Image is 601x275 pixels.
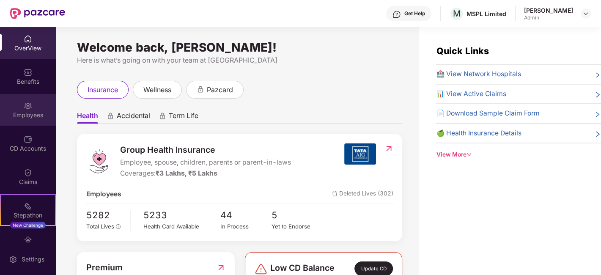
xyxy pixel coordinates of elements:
div: Get Help [404,10,425,17]
div: animation [197,85,204,93]
div: [PERSON_NAME] [524,6,573,14]
span: wellness [143,85,171,95]
span: Deleted Lives (302) [332,189,393,200]
img: RedirectIcon [217,261,225,274]
span: Health [77,111,98,124]
img: New Pazcare Logo [10,8,65,19]
span: Group Health Insurance [120,143,291,157]
span: right [594,91,601,99]
img: svg+xml;base64,PHN2ZyBpZD0iQ2xhaW0iIHhtbG5zPSJodHRwOi8vd3d3LnczLm9yZy8yMDAwL3N2ZyIgd2lkdGg9IjIwIi... [24,168,32,177]
span: 🍏 Health Insurance Details [436,128,521,139]
span: right [594,71,601,80]
div: MSPL Limited [467,10,506,18]
span: right [594,110,601,119]
div: New Challenge [10,222,46,228]
span: pazcard [207,85,233,95]
span: 5233 [143,208,220,222]
span: 5 [272,208,323,222]
span: Quick Links [436,45,488,56]
span: Premium [86,261,123,274]
div: Settings [19,255,47,264]
span: right [594,130,601,139]
div: Welcome back, [PERSON_NAME]! [77,44,402,51]
img: svg+xml;base64,PHN2ZyBpZD0iRW1wbG95ZWVzIiB4bWxucz0iaHR0cDovL3d3dy53My5vcmcvMjAwMC9zdmciIHdpZHRoPS... [24,102,32,110]
span: 📊 View Active Claims [436,89,506,99]
span: ₹3 Lakhs, ₹5 Lakhs [156,169,217,177]
img: svg+xml;base64,PHN2ZyB4bWxucz0iaHR0cDovL3d3dy53My5vcmcvMjAwMC9zdmciIHdpZHRoPSIyMSIgaGVpZ2h0PSIyMC... [24,202,32,210]
span: Accidental [117,111,150,124]
div: Admin [524,14,573,21]
span: Term Life [169,111,198,124]
div: animation [107,112,114,120]
span: Employees [86,189,121,200]
div: Stepathon [1,211,55,220]
span: insurance [88,85,118,95]
img: insurerIcon [344,143,376,165]
img: svg+xml;base64,PHN2ZyBpZD0iRHJvcGRvd24tMzJ4MzIiIHhtbG5zPSJodHRwOi8vd3d3LnczLm9yZy8yMDAwL3N2ZyIgd2... [582,10,589,17]
img: svg+xml;base64,PHN2ZyBpZD0iRW5kb3JzZW1lbnRzIiB4bWxucz0iaHR0cDovL3d3dy53My5vcmcvMjAwMC9zdmciIHdpZH... [24,235,32,244]
div: Health Card Available [143,222,220,231]
div: Here is what’s going on with your team at [GEOGRAPHIC_DATA] [77,55,402,66]
div: Coverages: [120,168,291,179]
span: down [466,151,472,157]
div: Yet to Endorse [272,222,323,231]
span: 5282 [86,208,125,222]
div: View More [436,150,601,159]
img: svg+xml;base64,PHN2ZyBpZD0iQmVuZWZpdHMiIHhtbG5zPSJodHRwOi8vd3d3LnczLm9yZy8yMDAwL3N2ZyIgd2lkdGg9Ij... [24,68,32,77]
img: svg+xml;base64,PHN2ZyBpZD0iSG9tZSIgeG1sbnM9Imh0dHA6Ly93d3cudzMub3JnLzIwMDAvc3ZnIiB3aWR0aD0iMjAiIG... [24,35,32,43]
img: svg+xml;base64,PHN2ZyBpZD0iU2V0dGluZy0yMHgyMCIgeG1sbnM9Imh0dHA6Ly93d3cudzMub3JnLzIwMDAvc3ZnIiB3aW... [9,255,17,264]
img: RedirectIcon [384,144,393,153]
div: animation [159,112,166,120]
span: 44 [220,208,272,222]
span: M [453,8,461,19]
img: logo [86,148,112,174]
span: Employee, spouse, children, parents or parent-in-laws [120,157,291,168]
span: Total Lives [86,223,114,230]
div: In Process [220,222,272,231]
span: 🏥 View Network Hospitals [436,69,521,80]
img: svg+xml;base64,PHN2ZyBpZD0iQ0RfQWNjb3VudHMiIGRhdGEtbmFtZT0iQ0QgQWNjb3VudHMiIHhtbG5zPSJodHRwOi8vd3... [24,135,32,143]
span: 📄 Download Sample Claim Form [436,108,539,119]
span: info-circle [116,224,121,229]
img: svg+xml;base64,PHN2ZyBpZD0iSGVscC0zMngzMiIgeG1sbnM9Imh0dHA6Ly93d3cudzMub3JnLzIwMDAvc3ZnIiB3aWR0aD... [392,10,401,19]
img: deleteIcon [332,191,338,196]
